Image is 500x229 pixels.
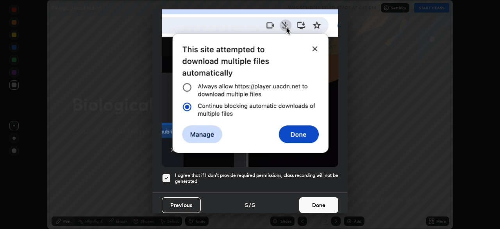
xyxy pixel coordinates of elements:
h4: 5 [252,201,255,209]
h4: / [249,201,251,209]
h5: I agree that if I don't provide required permissions, class recording will not be generated [175,172,338,184]
button: Done [299,197,338,213]
button: Previous [162,197,201,213]
h4: 5 [245,201,248,209]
